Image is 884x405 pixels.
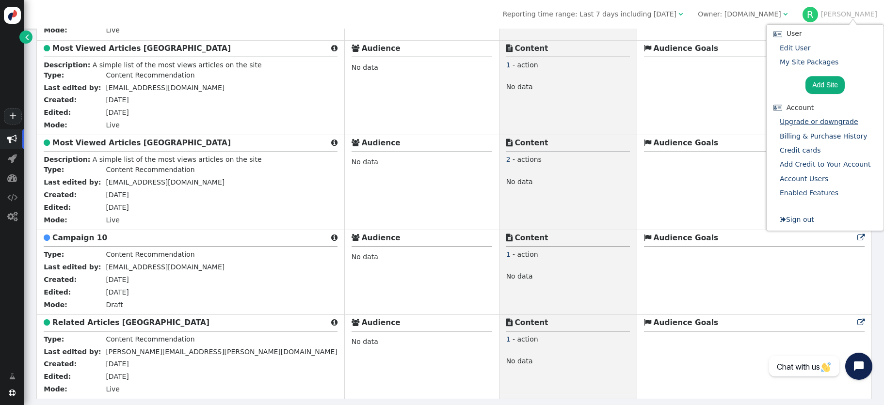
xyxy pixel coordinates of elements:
span:  [352,139,359,146]
span: 1 [506,335,511,343]
b: Created: [44,276,77,283]
span:  [331,234,338,241]
span: [EMAIL_ADDRESS][DOMAIN_NAME] [106,178,225,186]
span: Reporting time range: Last 7 days including [DATE] [503,10,676,18]
span: - actions [513,156,542,163]
b: Most Viewed Articles [GEOGRAPHIC_DATA] [52,44,231,53]
span:  [857,319,865,326]
a: Add Site [805,76,845,93]
b: Audience [362,44,401,53]
span: [DATE] [106,96,129,104]
a: Enabled Features [780,189,838,197]
span: [EMAIL_ADDRESS][DOMAIN_NAME] [106,263,225,271]
span: A simple list of the most views articles on the site [93,61,262,69]
b: Last edited by: [44,263,101,271]
span:  [780,216,786,223]
span:  [44,139,50,146]
span: 1 [506,250,511,258]
span: - action [513,335,538,343]
span: No data [506,272,533,282]
a:  [19,31,32,44]
span:  [783,11,788,17]
b: Type: [44,250,64,258]
a: Sign out [780,216,814,223]
a: Credit cards [780,146,821,154]
span:  [644,234,651,241]
a: Add Credit to Your Account [780,160,870,168]
span: No data [352,253,378,261]
span:  [506,234,513,241]
b: Type: [44,335,64,343]
span: Content Recommendation [106,71,194,79]
span:  [506,319,513,326]
span:  [7,134,17,144]
span: No data [352,63,378,71]
span:  [44,45,50,52]
span:  [8,154,17,163]
a:  [2,368,22,385]
span:  [7,212,17,221]
span:  [25,32,29,42]
b: Content [515,44,548,53]
a: R[PERSON_NAME] [803,10,877,18]
span: 1 [506,61,511,69]
a:  [857,234,865,242]
span:  [506,139,513,146]
b: Audience Goals [654,234,719,242]
b: Content [515,234,548,242]
a:  [857,318,865,327]
span: No data [352,158,378,166]
span: No data [506,357,533,367]
b: Last edited by: [44,84,101,92]
span: [DATE] [106,360,129,368]
span:  [9,372,16,382]
img: logo-icon.svg [4,7,21,24]
b: Created: [44,96,77,104]
span:  [331,45,338,52]
a: Upgrade or downgrade [780,118,858,125]
span:  [331,139,338,146]
span:  [506,45,513,52]
span:  [44,319,50,326]
b: Audience [362,139,401,147]
span:  [7,192,17,202]
span: [EMAIL_ADDRESS][DOMAIN_NAME] [106,84,225,92]
b: Most Viewed Articles [GEOGRAPHIC_DATA] [52,139,231,147]
span: [PERSON_NAME][EMAIL_ADDRESS][PERSON_NAME][DOMAIN_NAME] [106,348,337,356]
span:  [857,234,865,241]
a: Account Users [780,175,828,183]
b: Last edited by: [44,178,101,186]
span:  [644,319,651,326]
a: My Site Packages [780,58,838,66]
span: 2 [506,156,511,163]
b: Type: [44,166,64,173]
b: Created: [44,191,77,199]
span:  [644,139,651,146]
span: - action [513,61,538,69]
span:  [44,234,50,241]
b: Audience Goals [654,139,719,147]
span: - action [513,250,538,258]
b: Created: [44,360,77,368]
a: Billing & Purchase History [780,132,868,140]
span: A simple list of the most views articles on the site [93,156,262,163]
b: Audience Goals [654,44,719,53]
span:  [352,319,359,326]
b: Description: [44,61,90,69]
span: No data [506,83,533,93]
span: Content Recommendation [106,335,194,343]
span:  [678,11,683,17]
a: + [4,108,21,125]
span: [DATE] [106,276,129,283]
b: Description: [44,156,90,163]
div: Owner: [DOMAIN_NAME] [698,9,781,19]
span: Content Recommendation [106,166,194,173]
b: Audience [362,318,401,327]
b: Audience [362,234,401,242]
span:  [9,389,16,396]
span: No data [506,178,533,188]
div: User [771,29,880,39]
span: [DATE] [106,191,129,199]
b: Content [515,139,548,147]
b: Campaign 10 [52,234,107,242]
